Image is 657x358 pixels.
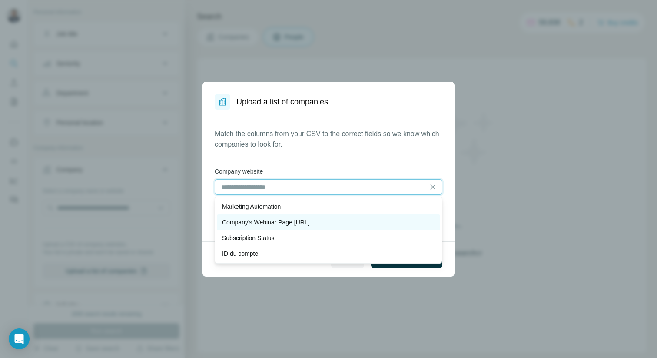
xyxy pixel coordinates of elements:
div: Open Intercom Messenger [9,328,30,349]
h1: Upload a list of companies [236,96,328,108]
p: Match the columns from your CSV to the correct fields so we know which companies to look for. [215,129,442,150]
p: Marketing Automation [222,202,281,211]
p: Company's Webinar Page [URL] [222,218,310,227]
label: Company website [215,167,442,176]
p: Subscription Status [222,234,275,242]
p: ID du compte [222,249,258,258]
